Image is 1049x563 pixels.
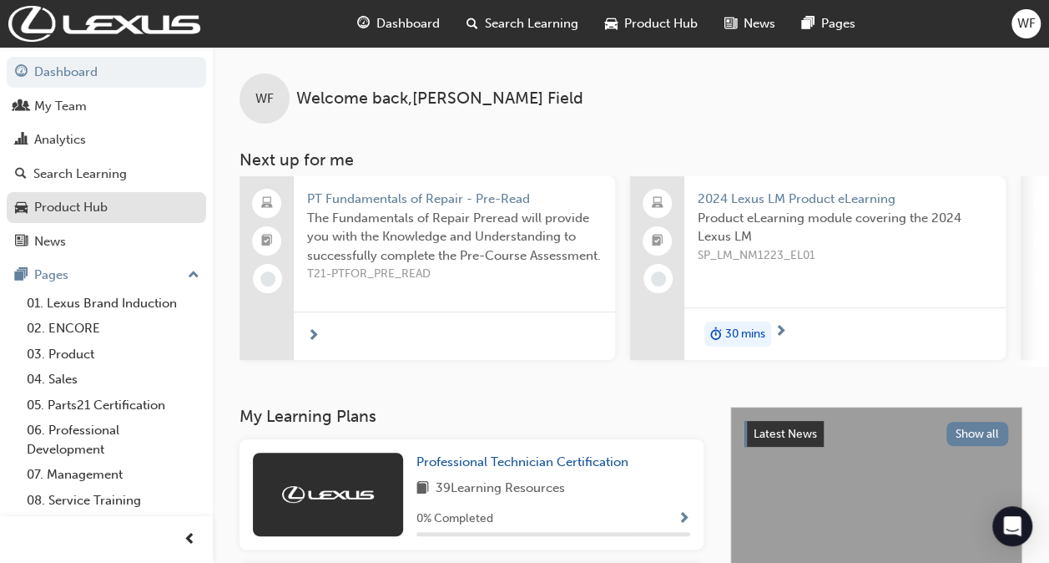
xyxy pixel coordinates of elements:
span: T21-PTFOR_PRE_READ [307,265,602,284]
button: WF [1011,9,1041,38]
a: pages-iconPages [789,7,869,41]
span: news-icon [15,235,28,250]
a: 2024 Lexus LM Product eLearningProduct eLearning module covering the 2024 Lexus LMSP_LM_NM1223_EL... [630,176,1006,360]
button: Show all [946,422,1009,446]
a: Search Learning [7,159,206,190]
a: 01. Lexus Brand Induction [20,291,206,317]
span: Professional Technician Certification [416,454,628,469]
span: 0 % Completed [416,510,493,529]
span: duration-icon [710,323,722,345]
span: SP_LM_NM1223_EL01 [698,246,992,266]
span: next-icon [307,329,320,344]
span: laptop-icon [261,193,273,215]
a: My Team [7,91,206,122]
span: Welcome back , [PERSON_NAME] Field [296,89,583,109]
a: Professional Technician Certification [416,453,635,472]
span: pages-icon [15,268,28,283]
span: car-icon [605,13,618,34]
span: guage-icon [15,65,28,80]
h3: My Learning Plans [240,407,704,426]
span: Product eLearning module covering the 2024 Lexus LM [698,209,992,246]
span: booktick-icon [652,231,663,252]
span: guage-icon [357,13,370,34]
span: car-icon [15,200,28,216]
a: Analytics [7,124,206,155]
div: News [34,232,66,251]
a: 07. Management [20,462,206,488]
span: chart-icon [15,133,28,148]
span: WF [1017,14,1036,33]
h3: Next up for me [213,150,1049,170]
a: car-iconProduct Hub [592,7,711,41]
span: booktick-icon [261,231,273,252]
a: 02. ENCORE [20,316,206,342]
span: prev-icon [184,530,196,550]
span: up-icon [188,265,199,287]
span: 30 mins [725,325,765,344]
a: PT Fundamentals of Repair - Pre-ReadThe Fundamentals of Repair Preread will provide you with the ... [240,176,615,360]
span: Product Hub [624,14,698,33]
a: 05. Parts21 Certification [20,393,206,418]
span: pages-icon [802,13,814,34]
button: Pages [7,260,206,291]
div: Search Learning [33,165,127,184]
span: book-icon [416,479,429,500]
span: Dashboard [376,14,440,33]
span: Pages [821,14,855,33]
span: learningRecordVerb_NONE-icon [651,271,666,287]
span: 2024 Lexus LM Product eLearning [698,190,992,209]
span: WF [255,89,274,109]
span: Show Progress [678,512,690,527]
div: Open Intercom Messenger [992,506,1032,546]
div: Analytics [34,130,86,150]
a: Latest NewsShow all [744,421,1008,448]
span: Search Learning [485,14,578,33]
span: search-icon [467,13,478,34]
div: Pages [34,266,68,285]
span: The Fundamentals of Repair Preread will provide you with the Knowledge and Understanding to succe... [307,209,602,266]
span: laptop-icon [652,193,663,215]
a: Dashboard [7,57,206,88]
button: Show Progress [678,509,690,530]
a: 06. Professional Development [20,418,206,462]
a: news-iconNews [711,7,789,41]
a: 04. Sales [20,367,206,393]
span: search-icon [15,167,27,182]
span: Latest News [754,427,817,441]
img: Trak [282,486,374,503]
button: DashboardMy TeamAnalyticsSearch LearningProduct HubNews [7,53,206,260]
div: My Team [34,97,87,116]
span: 39 Learning Resources [436,479,565,500]
span: news-icon [724,13,737,34]
a: 03. Product [20,342,206,368]
span: News [744,14,775,33]
a: 09. Technical Training [20,513,206,539]
span: people-icon [15,99,28,114]
a: News [7,226,206,257]
span: learningRecordVerb_NONE-icon [260,271,275,287]
img: Trak [8,6,200,42]
a: Product Hub [7,192,206,223]
span: next-icon [774,325,787,340]
a: guage-iconDashboard [344,7,453,41]
span: PT Fundamentals of Repair - Pre-Read [307,190,602,209]
a: search-iconSearch Learning [453,7,592,41]
div: Product Hub [34,198,108,217]
a: 08. Service Training [20,488,206,514]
